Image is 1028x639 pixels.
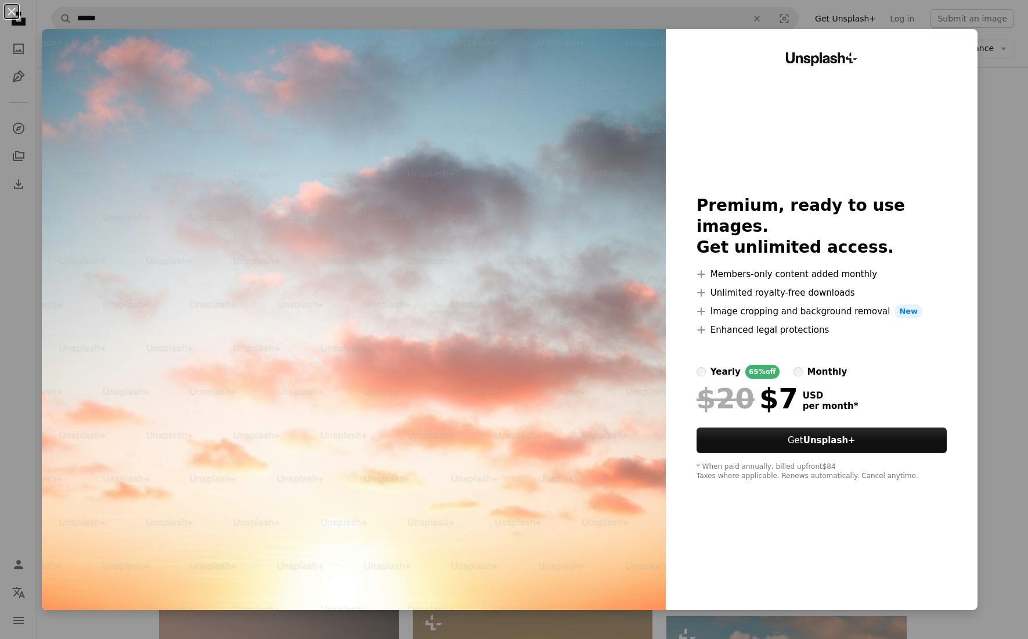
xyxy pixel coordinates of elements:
span: New [894,304,922,318]
div: yearly [710,365,741,379]
span: per month * [803,401,859,411]
li: Members-only content added monthly [697,267,947,281]
div: * When paid annually, billed upfront $84 Taxes where applicable. Renews automatically. Cancel any... [697,462,947,481]
li: Unlimited royalty-free downloads [697,286,947,300]
input: monthly [793,367,803,376]
span: USD [803,390,859,401]
div: 65% off [745,365,780,379]
li: Enhanced legal protections [697,323,947,337]
input: yearly65%off [697,367,706,376]
span: $20 [697,383,755,414]
div: $7 [697,383,798,414]
div: monthly [807,365,847,379]
button: GetUnsplash+ [697,428,947,453]
h2: Premium, ready to use images. Get unlimited access. [697,195,947,258]
li: Image cropping and background removal [697,304,947,318]
strong: Unsplash+ [803,435,856,446]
